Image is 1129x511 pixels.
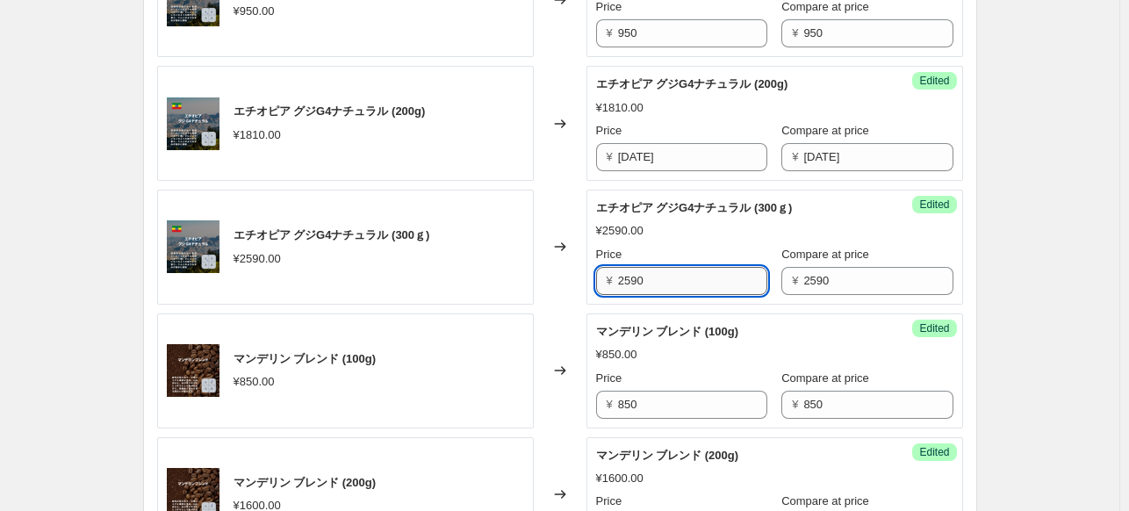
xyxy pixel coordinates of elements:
span: ¥ [792,26,798,40]
span: Compare at price [781,124,869,137]
div: ¥2590.00 [234,250,281,268]
span: エチオピア グジG4ナチュラル (300ｇ) [596,201,793,214]
div: ¥1600.00 [596,470,644,487]
div: ¥850.00 [596,346,637,363]
span: Edited [919,74,949,88]
div: ¥1810.00 [234,126,281,144]
span: Edited [919,445,949,459]
span: ¥ [607,26,613,40]
div: ¥950.00 [234,3,275,20]
span: Edited [919,321,949,335]
span: エチオピア グジG4ナチュラル (200g) [234,104,426,118]
img: 1_96edab74-933f-46a7-b858-03abbe6c57cc_80x.png [167,220,219,273]
span: Price [596,248,622,261]
span: マンデリン ブレンド (100g) [234,352,377,365]
span: エチオピア グジG4ナチュラル (200g) [596,77,788,90]
span: ¥ [607,274,613,287]
span: ¥ [607,150,613,163]
div: ¥1810.00 [596,99,644,117]
span: Compare at price [781,371,869,385]
span: ¥ [607,398,613,411]
span: マンデリン ブレンド (200g) [596,449,739,462]
span: ¥ [792,274,798,287]
span: Compare at price [781,248,869,261]
span: Price [596,124,622,137]
span: Compare at price [781,494,869,507]
span: マンデリン ブレンド (100g) [596,325,739,338]
div: ¥850.00 [234,373,275,391]
span: Price [596,371,622,385]
img: 1_96edab74-933f-46a7-b858-03abbe6c57cc_80x.png [167,97,219,150]
span: ¥ [792,398,798,411]
img: 1_a58f8696-a19f-4b4b-a7f9-54b0c07d6d8a_80x.png [167,344,219,397]
span: Price [596,494,622,507]
div: ¥2590.00 [596,222,644,240]
span: エチオピア グジG4ナチュラル (300ｇ) [234,228,430,241]
span: Edited [919,198,949,212]
span: マンデリン ブレンド (200g) [234,476,377,489]
span: ¥ [792,150,798,163]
